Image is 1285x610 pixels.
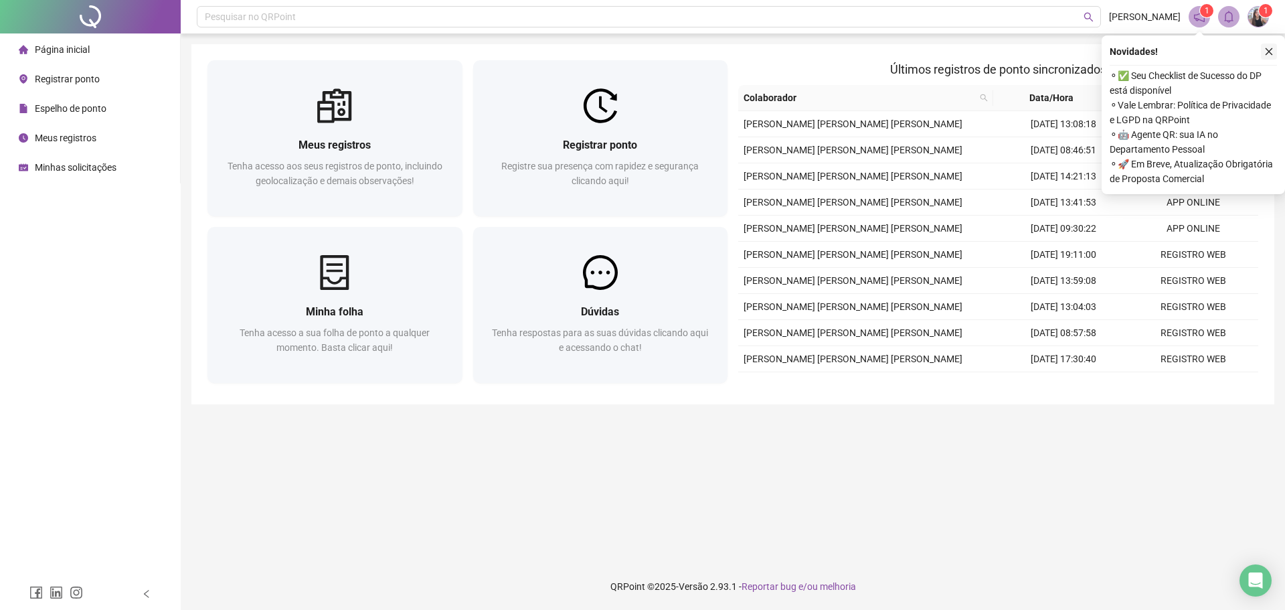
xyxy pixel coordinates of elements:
[999,163,1128,189] td: [DATE] 14:21:13
[70,586,83,599] span: instagram
[999,137,1128,163] td: [DATE] 08:46:51
[228,161,442,186] span: Tenha acesso aos seus registros de ponto, incluindo geolocalização e demais observações!
[501,161,699,186] span: Registre sua presença com rapidez e segurança clicando aqui!
[581,305,619,318] span: Dúvidas
[744,171,962,181] span: [PERSON_NAME] [PERSON_NAME] [PERSON_NAME]
[980,94,988,102] span: search
[1110,98,1277,127] span: ⚬ Vale Lembrar: Política de Privacidade e LGPD na QRPoint
[744,327,962,338] span: [PERSON_NAME] [PERSON_NAME] [PERSON_NAME]
[890,62,1106,76] span: Últimos registros de ponto sincronizados
[142,589,151,599] span: left
[240,327,430,353] span: Tenha acesso a sua folha de ponto a qualquer momento. Basta clicar aqui!
[1193,11,1205,23] span: notification
[977,88,991,108] span: search
[50,586,63,599] span: linkedin
[1109,9,1181,24] span: [PERSON_NAME]
[999,320,1128,346] td: [DATE] 08:57:58
[1223,11,1235,23] span: bell
[1248,7,1268,27] img: 69463
[999,242,1128,268] td: [DATE] 19:11:00
[207,60,462,216] a: Meus registrosTenha acesso aos seus registros de ponto, incluindo geolocalização e demais observa...
[1128,242,1258,268] td: REGISTRO WEB
[744,145,962,155] span: [PERSON_NAME] [PERSON_NAME] [PERSON_NAME]
[19,104,28,113] span: file
[999,346,1128,372] td: [DATE] 17:30:40
[19,133,28,143] span: clock-circle
[306,305,363,318] span: Minha folha
[999,216,1128,242] td: [DATE] 09:30:22
[1128,294,1258,320] td: REGISTRO WEB
[298,139,371,151] span: Meus registros
[744,301,962,312] span: [PERSON_NAME] [PERSON_NAME] [PERSON_NAME]
[1264,47,1274,56] span: close
[1205,6,1209,15] span: 1
[1239,564,1272,597] div: Open Intercom Messenger
[999,268,1128,294] td: [DATE] 13:59:08
[1128,216,1258,242] td: APP ONLINE
[1110,68,1277,98] span: ⚬ ✅ Seu Checklist de Sucesso do DP está disponível
[999,90,1105,105] span: Data/Hora
[207,227,462,383] a: Minha folhaTenha acesso a sua folha de ponto a qualquer momento. Basta clicar aqui!
[35,162,116,173] span: Minhas solicitações
[492,327,708,353] span: Tenha respostas para as suas dúvidas clicando aqui e acessando o chat!
[19,74,28,84] span: environment
[744,119,962,129] span: [PERSON_NAME] [PERSON_NAME] [PERSON_NAME]
[35,44,90,55] span: Página inicial
[29,586,43,599] span: facebook
[1110,127,1277,157] span: ⚬ 🤖 Agente QR: sua IA no Departamento Pessoal
[1110,157,1277,186] span: ⚬ 🚀 Em Breve, Atualização Obrigatória de Proposta Comercial
[35,133,96,143] span: Meus registros
[1259,4,1272,17] sup: Atualize o seu contato no menu Meus Dados
[1084,12,1094,22] span: search
[744,90,974,105] span: Colaborador
[999,294,1128,320] td: [DATE] 13:04:03
[999,372,1128,398] td: [DATE] 14:01:05
[1128,189,1258,216] td: APP ONLINE
[744,197,962,208] span: [PERSON_NAME] [PERSON_NAME] [PERSON_NAME]
[563,139,637,151] span: Registrar ponto
[679,581,708,592] span: Versão
[744,223,962,234] span: [PERSON_NAME] [PERSON_NAME] [PERSON_NAME]
[35,74,100,84] span: Registrar ponto
[473,60,728,216] a: Registrar pontoRegistre sua presença com rapidez e segurança clicando aqui!
[993,85,1121,111] th: Data/Hora
[1128,346,1258,372] td: REGISTRO WEB
[19,163,28,172] span: schedule
[1128,372,1258,398] td: REGISTRO WEB
[1110,44,1158,59] span: Novidades !
[999,189,1128,216] td: [DATE] 13:41:53
[744,354,962,364] span: [PERSON_NAME] [PERSON_NAME] [PERSON_NAME]
[1128,268,1258,294] td: REGISTRO WEB
[999,111,1128,137] td: [DATE] 13:08:18
[1128,320,1258,346] td: REGISTRO WEB
[473,227,728,383] a: DúvidasTenha respostas para as suas dúvidas clicando aqui e acessando o chat!
[1200,4,1213,17] sup: 1
[35,103,106,114] span: Espelho de ponto
[744,275,962,286] span: [PERSON_NAME] [PERSON_NAME] [PERSON_NAME]
[744,249,962,260] span: [PERSON_NAME] [PERSON_NAME] [PERSON_NAME]
[181,563,1285,610] footer: QRPoint © 2025 - 2.93.1 -
[1264,6,1268,15] span: 1
[742,581,856,592] span: Reportar bug e/ou melhoria
[19,45,28,54] span: home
